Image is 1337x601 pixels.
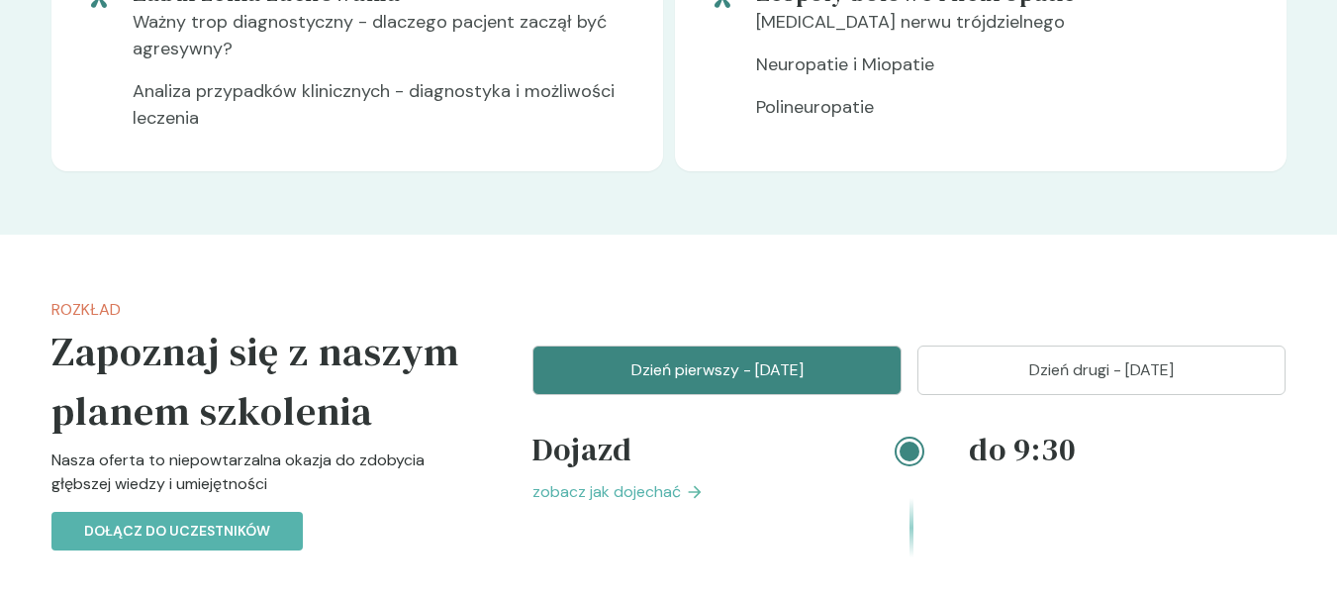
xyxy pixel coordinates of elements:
a: zobacz jak dojechać [532,480,850,504]
a: Dołącz do uczestników [51,520,303,541]
p: Analiza przypadków klinicznych - diagnostyka i możliwości leczenia [133,78,631,148]
p: Dołącz do uczestników [84,521,270,542]
span: zobacz jak dojechać [532,480,681,504]
button: Dołącz do uczestników [51,512,303,551]
p: Nasza oferta to niepowtarzalna okazja do zdobycia głębszej wiedzy i umiejętności [51,449,470,512]
h5: Zapoznaj się z naszym planem szkolenia [51,322,470,441]
h4: Dojazd [532,427,850,480]
p: Neuropatie i Miopatie [756,51,1255,94]
p: Rozkład [51,298,470,322]
p: Ważny trop diagnostyczny - dlaczego pacjent zaczął być agresywny? [133,9,631,78]
button: Dzień drugi - [DATE] [917,346,1287,395]
h4: do 9:30 [969,427,1287,472]
p: Polineuropatie [756,94,1255,137]
button: Dzień pierwszy - [DATE] [532,346,902,395]
p: Dzień drugi - [DATE] [942,358,1262,382]
p: Dzień pierwszy - [DATE] [557,358,877,382]
p: [MEDICAL_DATA] nerwu trójdzielnego [756,9,1255,51]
